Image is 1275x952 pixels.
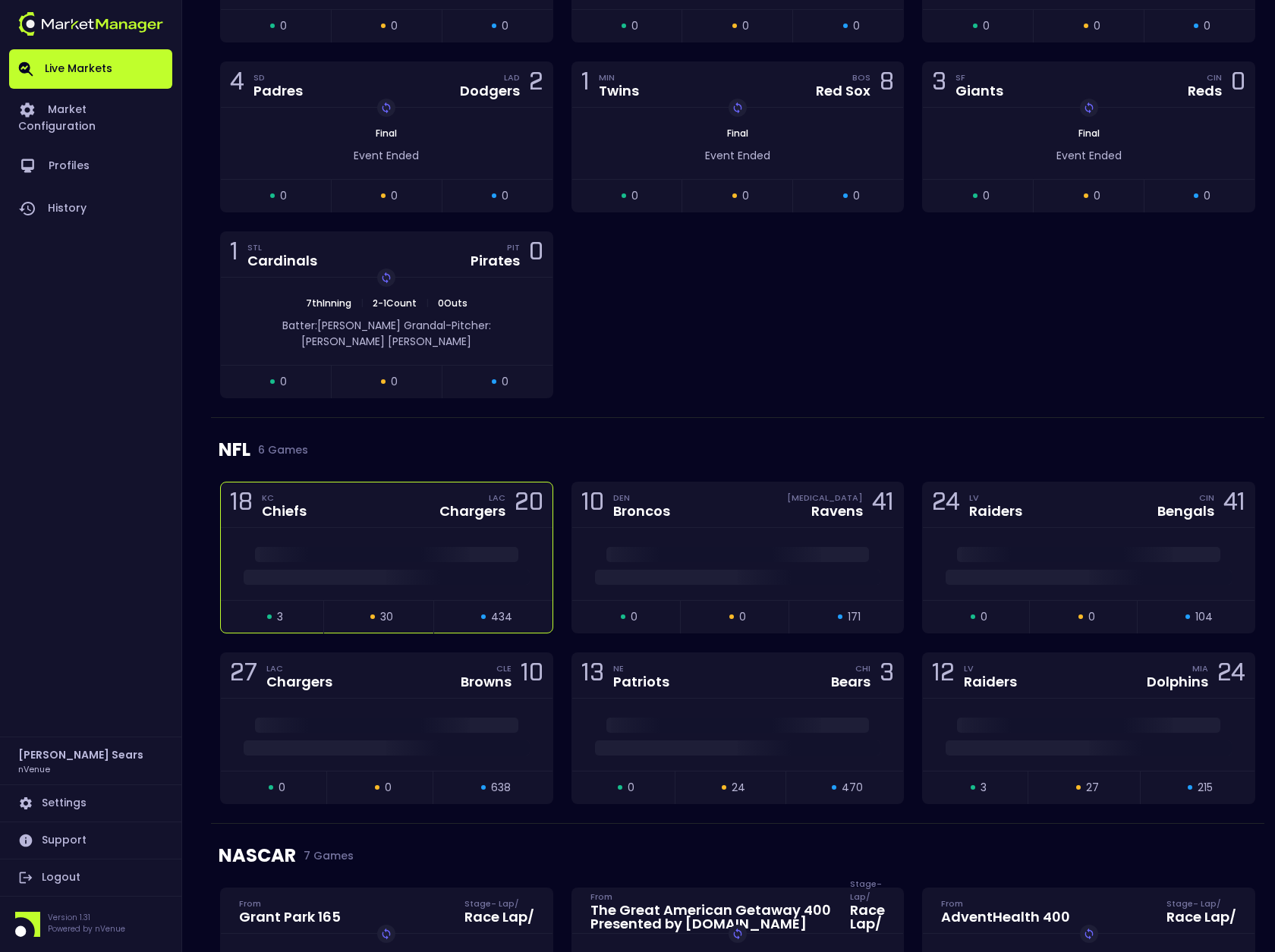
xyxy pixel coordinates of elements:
span: 0 [853,188,860,204]
div: Stage - Lap / [1166,897,1236,910]
span: 6 Games [250,444,308,456]
div: Cardinals [247,254,317,268]
div: Grant Park 165 [239,910,341,924]
span: 638 [491,780,511,796]
div: Version 1.31Powered by nVenue [9,912,172,937]
p: Powered by nVenue [48,923,125,935]
img: replayImg [732,102,744,114]
img: replayImg [380,102,392,114]
div: 24 [932,491,960,519]
div: SD [253,71,303,83]
span: 7th Inning [301,297,356,309]
div: 10 [521,661,543,690]
div: Pirates [471,254,520,268]
span: 171 [848,609,861,625]
div: 13 [581,661,604,690]
div: Stage - Lap / [850,891,885,903]
h2: [PERSON_NAME] Sears [18,746,143,763]
div: Reds [1188,84,1222,98]
div: From [941,897,1070,910]
span: 104 [1195,609,1213,625]
div: LAC [489,492,505,504]
div: 4 [230,71,244,99]
a: Market Configuration [9,89,172,145]
div: Broncos [613,504,670,518]
span: 0 [391,374,398,390]
div: 1 [230,240,238,269]
span: 0 [391,188,398,204]
span: | [356,297,368,309]
div: 2 [529,71,543,99]
span: 0 [502,374,508,390]
div: Stage - Lap / [464,897,534,910]
span: 0 [1094,188,1100,204]
div: BOS [852,71,870,83]
span: 27 [1086,780,1099,796]
div: LV [964,662,1017,674]
div: 41 [872,491,894,519]
img: replayImg [380,272,392,284]
div: LV [969,492,1022,504]
div: PIT [507,241,520,253]
a: Logout [9,859,172,896]
div: 18 [230,491,253,519]
span: 0 [853,18,860,34]
span: 7 Games [296,850,354,862]
span: 434 [491,609,512,625]
span: 0 [1204,188,1210,204]
a: Live Markets [9,49,172,89]
span: 24 [732,780,745,796]
a: History [9,187,172,230]
span: 470 [842,780,863,796]
span: 0 [742,188,749,204]
div: 10 [581,491,604,519]
div: Bears [831,675,870,689]
span: 0 Outs [433,297,472,309]
img: replayImg [1083,928,1095,940]
div: Race Lap / [464,910,534,924]
span: 0 [628,780,634,796]
div: Raiders [969,504,1022,518]
div: LAD [504,71,520,83]
span: 0 [502,188,508,204]
img: replayImg [1083,102,1095,114]
div: DEN [613,492,670,504]
div: Patriots [613,675,669,689]
span: 0 [1094,18,1100,34]
img: replayImg [380,928,392,940]
span: | [421,297,433,309]
div: 41 [1223,491,1245,519]
a: Profiles [9,145,172,187]
div: CIN [1207,71,1222,83]
span: 0 [280,374,287,390]
div: 12 [932,661,955,690]
div: From [239,897,341,910]
span: 0 [742,18,749,34]
div: 3 [932,71,946,99]
div: Chargers [266,675,332,689]
div: NASCAR [219,824,1257,888]
span: Event Ended [354,148,419,163]
div: Chargers [439,504,505,518]
span: 3 [277,609,283,625]
span: 0 [631,609,637,625]
div: 20 [515,491,543,519]
span: 0 [983,188,990,204]
div: [MEDICAL_DATA] [787,492,863,504]
div: From [590,891,833,903]
span: Event Ended [1056,148,1122,163]
img: replayImg [732,928,744,940]
div: 1 [581,71,590,99]
span: 0 [391,18,398,34]
span: 0 [981,609,987,625]
span: 0 [280,18,287,34]
span: Pitcher: [PERSON_NAME] [PERSON_NAME] [301,318,491,349]
span: 0 [385,780,392,796]
div: Red Sox [816,84,870,98]
div: MIA [1192,662,1208,674]
span: Batter: [PERSON_NAME] Grandal [282,318,445,333]
div: Race Lap / [850,903,885,931]
span: 0 [280,188,287,204]
div: 3 [880,661,894,690]
span: 0 [1204,18,1210,34]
